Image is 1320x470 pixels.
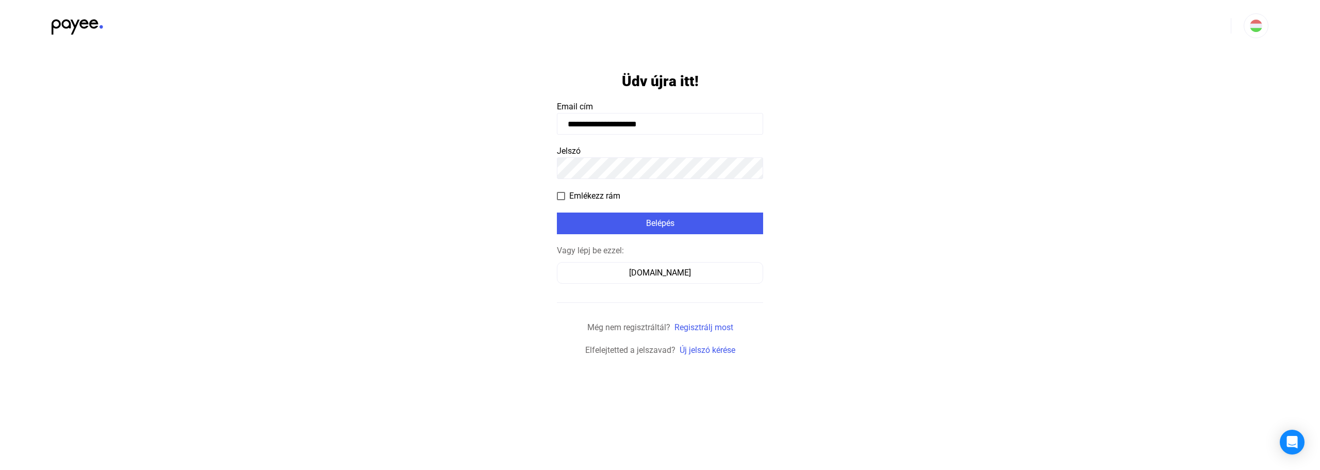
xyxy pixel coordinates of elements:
[569,190,620,202] span: Emlékezz rám
[557,262,763,284] button: [DOMAIN_NAME]
[560,267,760,279] div: [DOMAIN_NAME]
[587,322,670,332] span: Még nem regisztráltál?
[52,13,103,35] img: black-payee-blue-dot.svg
[557,268,763,278] a: [DOMAIN_NAME]
[585,345,675,355] span: Elfelejtetted a jelszavad?
[557,245,763,257] div: Vagy lépj be ezzel:
[557,146,581,156] span: Jelszó
[1280,430,1305,455] div: Open Intercom Messenger
[674,322,733,332] a: Regisztrálj most
[557,213,763,234] button: Belépés
[622,72,699,90] h1: Üdv újra itt!
[680,345,735,355] a: Új jelszó kérése
[1250,20,1262,32] img: HU
[557,102,593,111] span: Email cím
[1244,13,1268,38] button: HU
[560,217,760,230] div: Belépés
